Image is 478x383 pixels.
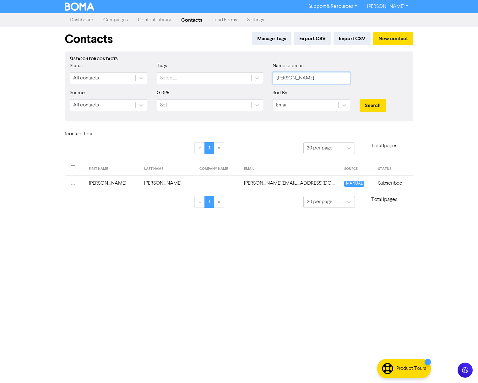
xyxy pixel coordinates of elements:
td: [PERSON_NAME] [140,175,196,191]
button: Search [360,99,386,112]
div: Select... [160,74,177,82]
a: Lead Forms [207,14,242,26]
a: [PERSON_NAME] [362,2,413,12]
p: Total 1 pages [355,142,413,150]
button: Manage Tags [252,32,291,45]
div: All contacts [73,74,99,82]
a: Dashboard [65,14,98,26]
label: GDPR [157,89,170,97]
th: COMPANY NAME [196,162,240,176]
button: Import CSV [334,32,371,45]
img: BOMA Logo [65,3,94,11]
button: New contact [373,32,413,45]
th: EMAIL [240,162,341,176]
td: Subscribed [374,175,413,191]
div: Set [160,101,167,109]
p: Total 1 pages [355,196,413,203]
div: 20 per page [307,198,333,206]
th: STATUS [374,162,413,176]
div: All contacts [73,101,99,109]
th: LAST NAME [140,162,196,176]
label: Tags [157,62,167,70]
td: james.schofield10@ntlworld.com [240,175,341,191]
button: Export CSV [294,32,331,45]
th: FIRST NAME [85,162,140,176]
h6: 1 contact total [65,131,115,137]
a: Page 1 is your current page [204,142,214,154]
a: Content Library [133,14,176,26]
div: 20 per page [307,144,333,152]
div: Search for contacts [70,57,408,62]
label: Status [70,62,83,70]
label: Sort By [273,89,287,97]
h1: Contacts [65,32,113,46]
label: Name or email [273,62,304,70]
label: Source [70,89,85,97]
a: Contacts [176,14,207,26]
a: Page 1 is your current page [204,196,214,208]
div: Email [276,101,288,109]
a: Campaigns [98,14,133,26]
th: SOURCE [340,162,374,176]
a: Settings [242,14,269,26]
iframe: Chat Widget [447,353,478,383]
span: MANUAL [344,181,364,187]
a: Support & Resources [303,2,362,12]
td: [PERSON_NAME] [85,175,140,191]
